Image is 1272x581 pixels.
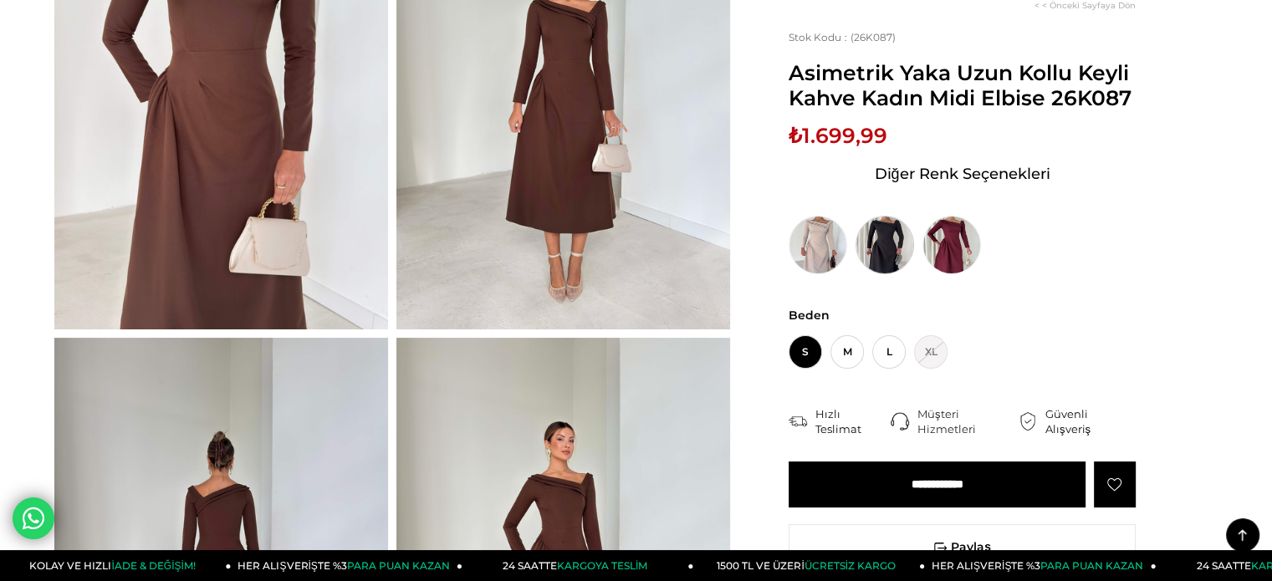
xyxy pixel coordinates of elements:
[1094,461,1136,507] a: Favorilere Ekle
[789,412,807,431] img: shipping.png
[232,550,463,581] a: HER ALIŞVERİŞTE %3PARA PUAN KAZAN
[914,335,948,369] span: XL
[922,216,981,274] img: Asimetrik Yaka Uzun Kollu Keyli Bordo Kadın Midi Elbise 26K087
[815,406,891,436] div: Hızlı Teslimat
[856,216,914,274] img: Asimetrik Yaka Uzun Kollu Keyli Siyah Kadın Midi Elbise 26K087
[789,123,887,148] span: ₺1.699,99
[789,31,896,43] span: (26K087)
[917,406,1019,436] div: Müşteri Hizmetleri
[789,31,851,43] span: Stok Kodu
[891,412,909,431] img: call-center.png
[462,550,694,581] a: 24 SAATTEKARGOYA TESLİM
[694,550,926,581] a: 1500 TL VE ÜZERİÜCRETSİZ KARGO
[557,559,647,572] span: KARGOYA TESLİM
[789,216,847,274] img: Asimetrik Yaka Uzun Kollu Keyli Taş Kadın Midi Elbise 26K087
[872,335,906,369] span: L
[789,60,1136,110] span: Asimetrik Yaka Uzun Kollu Keyli Kahve Kadın Midi Elbise 26K087
[925,550,1157,581] a: HER ALIŞVERİŞTE %3PARA PUAN KAZAN
[830,335,864,369] span: M
[1045,406,1136,436] div: Güvenli Alışveriş
[789,335,822,369] span: S
[1019,412,1037,431] img: security.png
[347,559,450,572] span: PARA PUAN KAZAN
[805,559,896,572] span: ÜCRETSİZ KARGO
[874,161,1050,187] span: Diğer Renk Seçenekleri
[789,308,1136,323] span: Beden
[111,559,195,572] span: İADE & DEĞİŞİM!
[1040,559,1143,572] span: PARA PUAN KAZAN
[789,525,1135,569] span: Paylaş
